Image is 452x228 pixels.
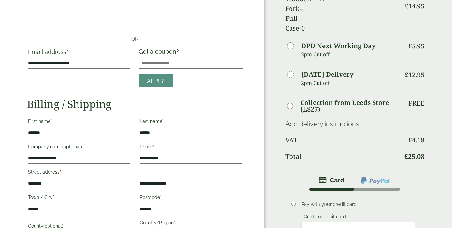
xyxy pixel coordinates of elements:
abbr: required [50,119,52,124]
label: Email address [28,49,130,58]
span: £ [405,70,408,79]
abbr: required [53,195,54,200]
label: Credit or debit card [301,214,348,221]
span: £ [404,152,408,161]
bdi: 14.95 [405,2,424,10]
bdi: 25.08 [404,152,424,161]
label: Got a coupon? [139,48,182,58]
label: DPD Next Working Day [301,43,375,49]
p: Pay with your credit card. [301,201,415,208]
span: £ [408,42,412,50]
span: Apply [147,77,165,85]
img: stripe.png [319,176,345,184]
th: Total [285,149,400,165]
label: Company name [28,142,130,153]
bdi: 5.95 [408,42,424,50]
label: [DATE] Delivery [301,71,353,78]
label: First name [28,117,130,128]
h2: Billing / Shipping [27,98,243,110]
abbr: required [60,169,61,175]
p: 2pm Cut off [301,78,400,88]
abbr: required [162,119,164,124]
img: ppcp-gateway.png [360,176,390,185]
label: Street address [28,168,130,179]
label: Collection from Leeds Store (LS27) [300,100,400,113]
p: — OR — [27,35,243,43]
abbr: required [153,144,155,149]
label: Town / City [28,193,130,204]
a: Add delivery instructions [285,120,359,128]
p: Free [408,100,424,107]
label: Last name [140,117,242,128]
abbr: required [160,195,162,200]
label: Postcode [140,193,242,204]
bdi: 12.95 [405,70,424,79]
p: 2pm Cut off [301,49,400,59]
span: (optional) [62,144,82,149]
abbr: required [66,48,68,55]
bdi: 4.18 [408,136,424,144]
label: Phone [140,142,242,153]
span: £ [405,2,408,10]
a: Apply [139,74,173,88]
th: VAT [285,132,400,148]
span: £ [408,136,412,144]
abbr: required [174,220,175,225]
iframe: Secure payment button frame [27,14,243,27]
